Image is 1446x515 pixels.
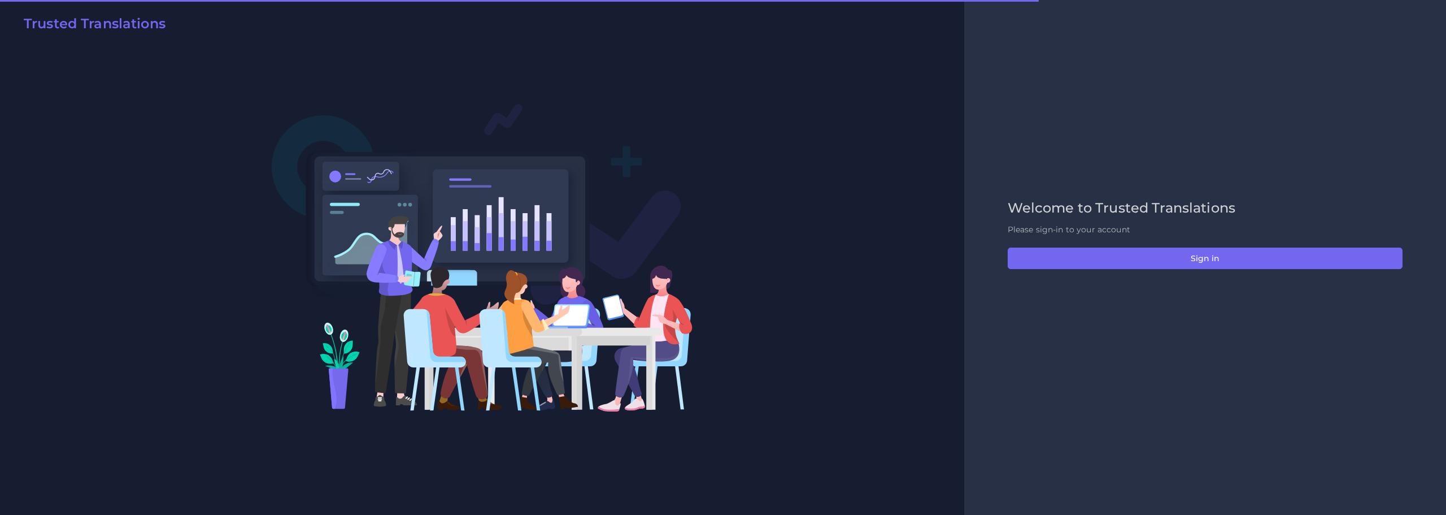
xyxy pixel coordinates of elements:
h2: Welcome to Trusted Translations [1008,200,1403,217]
a: Trusted Translations [16,16,165,36]
h2: Trusted Translations [24,16,165,32]
p: Please sign-in to your account [1008,224,1403,236]
button: Sign in [1008,248,1403,269]
img: Login V2 [271,103,693,412]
